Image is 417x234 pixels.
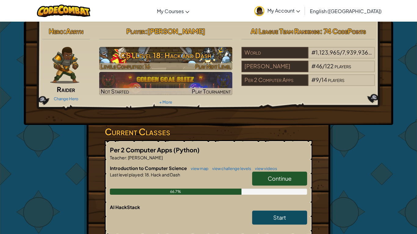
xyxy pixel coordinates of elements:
[145,27,147,35] span: :
[273,214,286,221] span: Start
[150,172,180,177] span: Hack and Dash
[252,166,277,171] a: view videos
[101,88,129,95] span: Not Started
[316,76,319,83] span: 9
[144,172,150,177] span: 18.
[251,1,303,20] a: My Account
[195,63,231,70] span: Play Next Level
[99,47,233,70] img: CS1 Level 18: Hack and Dash
[99,48,233,62] h3: CS1 Level 18: Hack and Dash
[110,146,173,154] span: Per 2 Computer Apps
[267,7,300,14] span: My Account
[99,72,233,95] a: Not StartedPlay Tournament
[66,27,83,35] span: Arryn
[126,155,127,160] span: :
[57,85,75,94] span: Raider
[110,189,241,195] div: 66.7%
[126,27,145,35] span: Player
[311,49,316,56] span: #
[328,76,344,83] span: players
[319,76,321,83] span: /
[311,62,316,69] span: #
[241,74,308,86] div: Per 2 Computer Apps
[241,47,308,58] div: World
[321,76,327,83] span: 14
[63,27,66,35] span: :
[310,8,382,14] span: English ([GEOGRAPHIC_DATA])
[188,166,209,171] a: view map
[192,88,231,95] span: Play Tournament
[320,27,366,35] span: : 74 CodePoints
[241,53,375,60] a: World#1,123,965/7,939,936players
[209,166,251,171] a: view challenge levels
[110,155,126,160] span: Teacher
[316,62,322,69] span: 46
[143,172,144,177] span: :
[157,8,184,14] span: My Courses
[268,175,292,182] span: Continue
[110,204,140,210] span: AI HackStack
[99,72,233,95] img: Golden Goal
[110,165,188,171] span: Introduction to Computer Science
[101,63,150,70] span: Levels Completed: 16
[154,3,192,19] a: My Courses
[105,125,312,139] h3: Current Classes
[241,66,375,73] a: [PERSON_NAME]#46/122players
[50,47,79,83] img: raider-pose.png
[241,80,375,87] a: Per 2 Computer Apps#9/14players
[147,27,205,35] span: [PERSON_NAME]
[325,62,334,69] span: 122
[335,62,351,69] span: players
[251,27,320,35] span: AI League Team Rankings
[173,146,200,154] span: (Python)
[322,62,325,69] span: /
[252,211,307,225] a: Start
[159,100,172,105] a: + More
[54,96,78,101] a: Change Hero
[311,76,316,83] span: #
[99,47,233,70] a: Play Next Level
[254,6,264,16] img: avatar
[49,27,63,35] span: Hero
[340,49,342,56] span: /
[316,49,340,56] span: 1,123,965
[110,172,143,177] span: Last level played
[342,49,372,56] span: 7,939,936
[307,3,385,19] a: English ([GEOGRAPHIC_DATA])
[241,61,308,72] div: [PERSON_NAME]
[37,5,90,17] img: CodeCombat logo
[127,155,163,160] span: [PERSON_NAME]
